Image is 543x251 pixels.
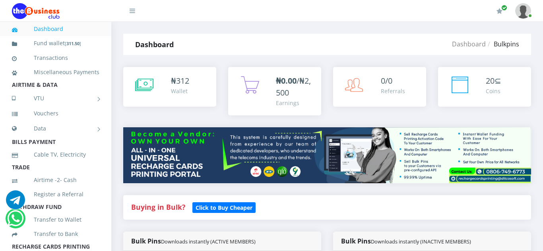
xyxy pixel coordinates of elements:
span: 0/0 [381,75,392,86]
a: ₦0.00/₦2,500 Earnings [228,67,321,115]
a: Chat for support [7,215,23,228]
a: VTU [12,88,99,108]
a: Chat for support [6,196,25,209]
a: Data [12,119,99,138]
small: Downloads instantly (INACTIVE MEMBERS) [371,238,471,245]
span: /₦2,500 [276,75,311,98]
div: Referrals [381,87,405,95]
div: Coins [486,87,501,95]
span: 312 [176,75,189,86]
img: Logo [12,3,60,19]
b: 311.50 [66,40,80,46]
small: [ ] [65,40,81,46]
a: Dashboard [452,40,486,48]
a: Fund wallet[311.50] [12,34,99,53]
a: Transfer to Wallet [12,211,99,229]
img: User [515,3,531,19]
small: Downloads instantly (ACTIVE MEMBERS) [161,238,256,245]
a: Transfer to Bank [12,225,99,243]
strong: Bulk Pins [131,237,256,245]
a: Airtime -2- Cash [12,171,99,189]
a: 0/0 Referrals [333,67,426,107]
div: ⊆ [486,75,501,87]
a: Click to Buy Cheaper [192,202,256,212]
a: Dashboard [12,20,99,38]
img: multitenant_rcp.png [123,127,531,183]
strong: Buying in Bulk? [131,202,185,212]
i: Renew/Upgrade Subscription [496,8,502,14]
div: ₦ [171,75,189,87]
div: Wallet [171,87,189,95]
a: Transactions [12,49,99,67]
a: Cable TV, Electricity [12,146,99,164]
a: Miscellaneous Payments [12,63,99,81]
b: ₦0.00 [276,75,297,86]
a: Vouchers [12,104,99,123]
strong: Dashboard [135,40,174,49]
li: Bulkpins [486,39,519,49]
strong: Bulk Pins [341,237,471,245]
a: ₦312 Wallet [123,67,216,107]
span: 20 [486,75,495,86]
div: Earnings [276,99,313,107]
b: Click to Buy Cheaper [196,204,252,211]
a: Register a Referral [12,185,99,203]
span: Renew/Upgrade Subscription [501,5,507,11]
